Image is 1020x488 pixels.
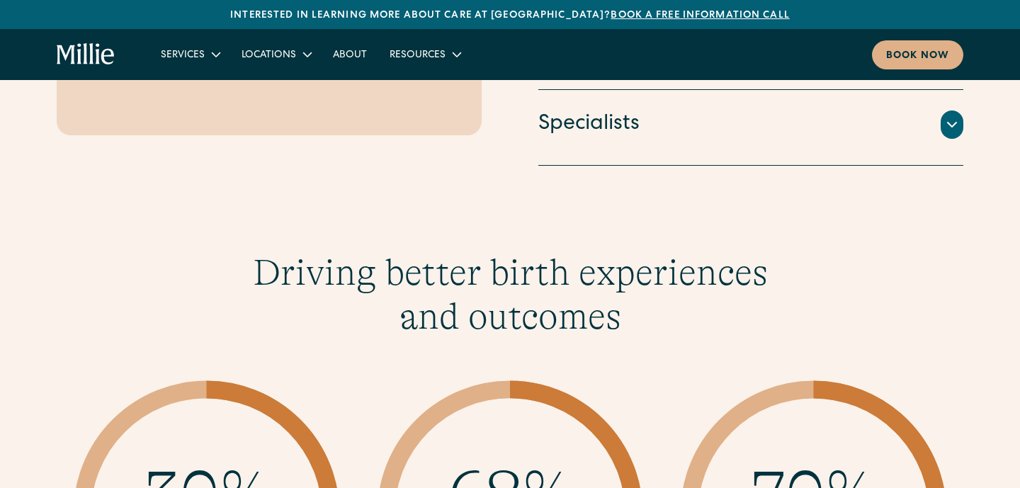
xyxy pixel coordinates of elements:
div: Services [161,48,205,63]
div: Locations [242,48,296,63]
a: About [322,42,378,66]
a: home [57,43,115,66]
a: Book a free information call [611,11,789,21]
h3: Driving better birth experiences and outcomes [238,251,782,339]
div: Book now [886,49,949,64]
a: Book now [872,40,963,69]
div: Resources [378,42,471,66]
h4: Specialists [538,110,640,140]
div: Resources [390,48,446,63]
div: Services [149,42,230,66]
div: Locations [230,42,322,66]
